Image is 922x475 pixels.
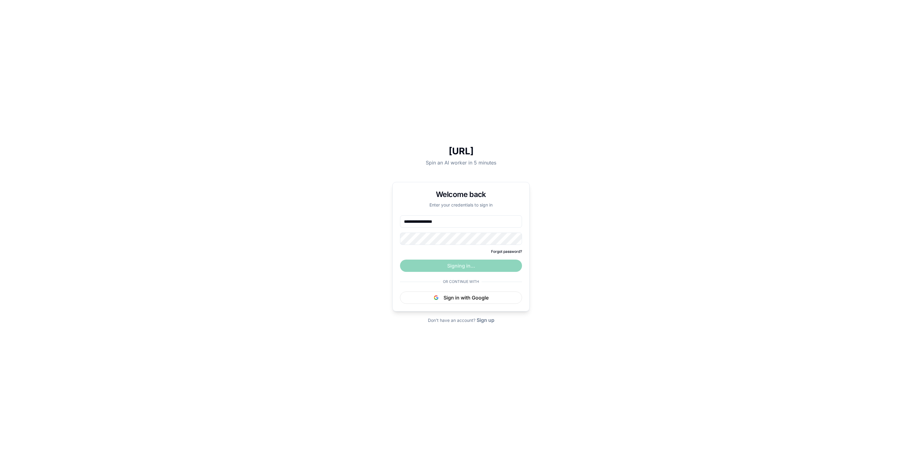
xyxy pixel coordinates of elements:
p: Spin an AI worker in 5 minutes [392,159,530,166]
p: Enter your credentials to sign in [400,202,522,208]
button: Forgot password? [491,249,522,254]
span: Or continue with [440,279,482,284]
button: Sign up [477,316,494,324]
h1: [URL] [392,145,530,156]
h1: Welcome back [400,190,522,199]
div: Don't have an account? [428,316,494,324]
button: Sign in with Google [400,292,522,304]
